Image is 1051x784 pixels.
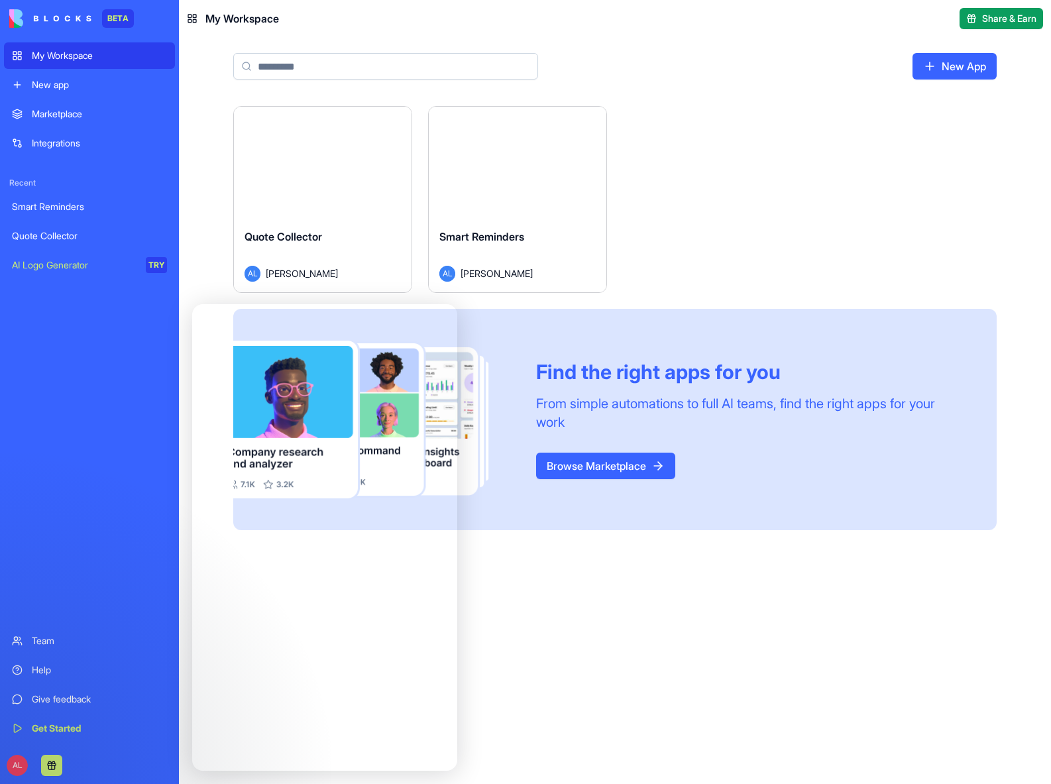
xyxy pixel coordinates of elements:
div: Smart Reminders [12,200,167,213]
div: Integrations [32,137,167,150]
div: Give feedback [32,693,167,706]
a: Give feedback [4,686,175,712]
span: AL [7,755,28,776]
div: BETA [102,9,134,28]
span: Smart Reminders [439,230,524,243]
div: Quote Collector [12,229,167,243]
div: Team [32,634,167,647]
a: Quote Collector [4,223,175,249]
span: Quote Collector [245,230,322,243]
span: AL [245,266,260,282]
span: [PERSON_NAME] [461,266,533,280]
span: AL [439,266,455,282]
a: Team [4,628,175,654]
span: My Workspace [205,11,279,27]
a: Smart RemindersAL[PERSON_NAME] [428,106,607,293]
div: AI Logo Generator [12,258,137,272]
a: Browse Marketplace [536,453,675,479]
a: Get Started [4,715,175,742]
span: Share & Earn [982,12,1036,25]
img: logo [9,9,91,28]
a: Help [4,657,175,683]
div: My Workspace [32,49,167,62]
div: TRY [146,257,167,273]
a: AI Logo GeneratorTRY [4,252,175,278]
span: [PERSON_NAME] [266,266,338,280]
button: Share & Earn [960,8,1043,29]
div: Find the right apps for you [536,360,965,384]
a: Quote CollectorAL[PERSON_NAME] [233,106,412,293]
span: Recent [4,178,175,188]
a: Smart Reminders [4,194,175,220]
iframe: Intercom live chat [192,304,457,771]
div: Get Started [32,722,167,735]
a: BETA [9,9,134,28]
div: Marketplace [32,107,167,121]
div: From simple automations to full AI teams, find the right apps for your work [536,394,965,431]
a: New App [913,53,997,80]
a: My Workspace [4,42,175,69]
a: New app [4,72,175,98]
a: Integrations [4,130,175,156]
div: Help [32,663,167,677]
div: New app [32,78,167,91]
a: Marketplace [4,101,175,127]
